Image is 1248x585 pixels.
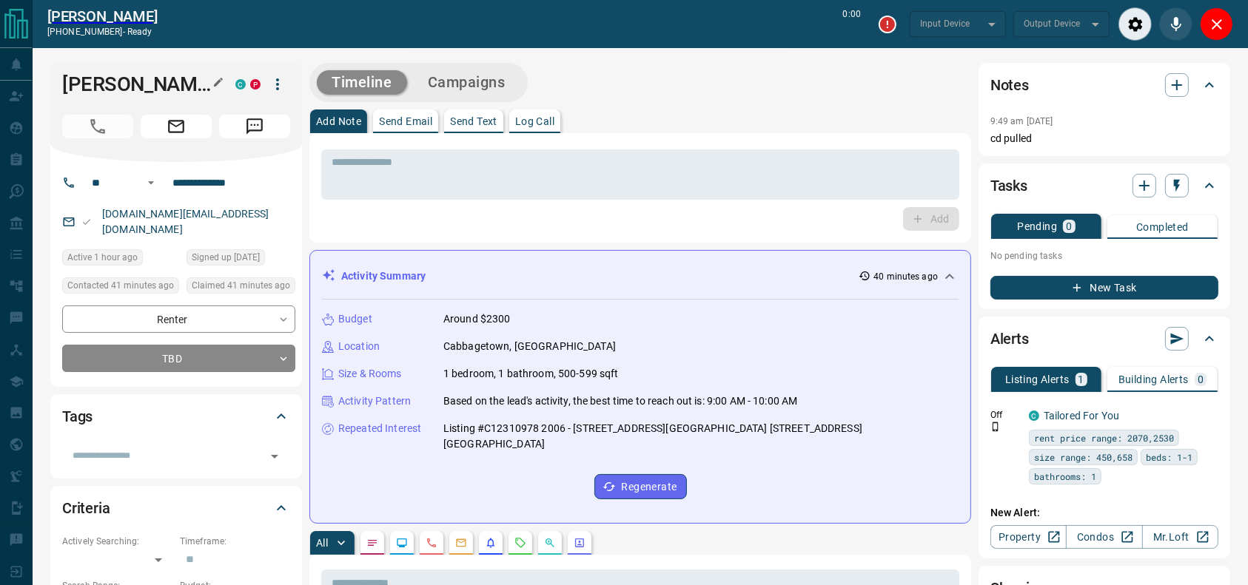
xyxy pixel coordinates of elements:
[990,505,1218,521] p: New Alert:
[990,116,1053,126] p: 9:49 am [DATE]
[187,277,295,298] div: Thu Aug 14 2025
[426,537,437,549] svg: Calls
[47,7,158,25] a: [PERSON_NAME]
[990,422,1001,432] svg: Push Notification Only
[67,250,138,265] span: Active 1 hour ago
[62,249,179,270] div: Thu Aug 14 2025
[317,70,407,95] button: Timeline
[1034,430,1174,445] span: rent price range: 2070,2530
[62,490,290,526] div: Criteria
[316,538,328,548] p: All
[990,174,1027,197] h2: Tasks
[443,339,616,354] p: Cabbagetown, [GEOGRAPHIC_DATA]
[396,537,408,549] svg: Lead Browsing Activity
[180,535,290,548] p: Timeframe:
[187,249,295,270] div: Wed May 06 2020
[443,421,959,452] p: Listing #C12310978 2006 - [STREET_ADDRESS][GEOGRAPHIC_DATA] [STREET_ADDRESS][GEOGRAPHIC_DATA]
[1136,222,1189,232] p: Completed
[1034,450,1133,464] span: size range: 450,658
[338,393,411,409] p: Activity Pattern
[443,393,797,409] p: Based on the lead's activity, the best time to reach out is: 9:00 AM - 10:00 AM
[990,67,1218,103] div: Notes
[514,537,526,549] svg: Requests
[1017,221,1057,231] p: Pending
[338,311,372,327] p: Budget
[219,115,290,138] span: Message
[450,116,497,126] p: Send Text
[338,421,421,436] p: Repeated Interest
[192,278,290,293] span: Claimed 41 minutes ago
[81,217,92,227] svg: Email Valid
[379,116,432,126] p: Send Email
[62,496,110,520] h2: Criteria
[515,116,554,126] p: Log Call
[62,115,133,138] span: Call
[1078,374,1084,385] p: 1
[366,537,378,549] svg: Notes
[990,168,1218,203] div: Tasks
[264,446,285,467] button: Open
[413,70,520,95] button: Campaigns
[62,535,172,548] p: Actively Searching:
[1029,410,1039,421] div: condos.ca
[192,250,260,265] span: Signed up [DATE]
[990,276,1218,300] button: New Task
[341,268,426,284] p: Activity Summary
[1198,374,1204,385] p: 0
[990,245,1218,267] p: No pending tasks
[62,305,295,333] div: Renter
[873,270,938,283] p: 40 minutes ago
[1159,7,1192,41] div: Mute
[62,345,295,372] div: TBD
[1034,469,1096,484] span: bathrooms: 1
[62,399,290,434] div: Tags
[455,537,467,549] svg: Emails
[235,79,246,89] div: condos.ca
[1200,7,1233,41] div: Close
[141,115,212,138] span: Email
[1118,374,1189,385] p: Building Alerts
[1066,221,1072,231] p: 0
[1005,374,1070,385] p: Listing Alerts
[990,327,1029,351] h2: Alerts
[338,366,402,382] p: Size & Rooms
[47,25,158,38] p: [PHONE_NUMBER] -
[574,537,586,549] svg: Agent Actions
[250,79,261,89] div: property.ca
[338,339,380,354] p: Location
[62,277,179,298] div: Thu Aug 14 2025
[62,72,213,96] h1: [PERSON_NAME]
[1044,410,1119,422] a: Tailored For You
[1146,450,1192,464] span: beds: 1-1
[990,408,1020,422] p: Off
[443,366,619,382] p: 1 bedroom, 1 bathroom, 500-599 sqft
[544,537,556,549] svg: Opportunities
[322,263,959,290] div: Activity Summary40 minutes ago
[62,405,93,428] h2: Tags
[990,321,1218,356] div: Alerts
[443,311,511,327] p: Around $2300
[1066,525,1142,549] a: Condos
[990,73,1029,97] h2: Notes
[990,525,1067,549] a: Property
[1118,7,1152,41] div: Audio Settings
[67,278,174,293] span: Contacted 41 minutes ago
[594,474,687,499] button: Regenerate
[316,116,361,126] p: Add Note
[990,131,1218,146] p: cd pulled
[843,7,861,41] p: 0:00
[485,537,497,549] svg: Listing Alerts
[1142,525,1218,549] a: Mr.Loft
[102,208,269,235] a: [DOMAIN_NAME][EMAIL_ADDRESS][DOMAIN_NAME]
[142,174,160,192] button: Open
[127,27,152,37] span: ready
